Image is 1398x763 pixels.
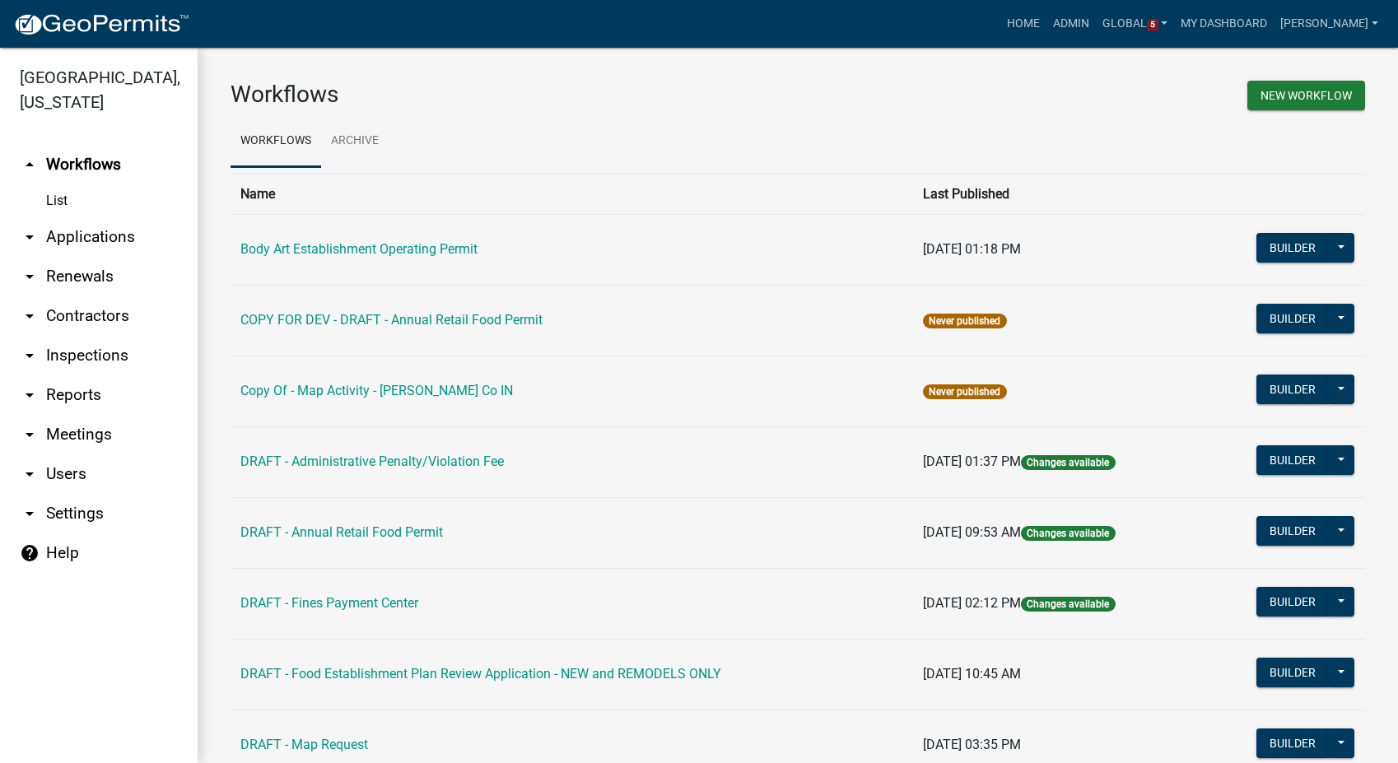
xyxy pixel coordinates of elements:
span: Never published [923,384,1006,399]
i: arrow_drop_down [20,227,40,247]
i: arrow_drop_down [20,385,40,405]
i: help [20,543,40,563]
i: arrow_drop_up [20,155,40,174]
a: DRAFT - Annual Retail Food Permit [240,524,443,540]
i: arrow_drop_down [20,346,40,365]
span: Never published [923,314,1006,328]
button: Builder [1256,516,1329,546]
a: Workflows [231,115,321,168]
span: 5 [1147,19,1158,32]
a: Admin [1046,8,1096,40]
span: [DATE] 10:45 AM [923,666,1021,682]
button: New Workflow [1247,81,1365,110]
span: [DATE] 01:37 PM [923,454,1021,469]
a: Copy Of - Map Activity - [PERSON_NAME] Co IN [240,383,513,398]
a: DRAFT - Map Request [240,737,368,752]
span: [DATE] 03:35 PM [923,737,1021,752]
i: arrow_drop_down [20,504,40,523]
a: COPY FOR DEV - DRAFT - Annual Retail Food Permit [240,312,543,328]
span: Changes available [1021,455,1115,470]
i: arrow_drop_down [20,425,40,444]
a: DRAFT - Food Establishment Plan Review Application - NEW and REMODELS ONLY [240,666,721,682]
button: Builder [1256,587,1329,616]
a: My Dashboard [1174,8,1274,40]
a: Home [1000,8,1046,40]
a: Global5 [1096,8,1175,40]
button: Builder [1256,658,1329,687]
h3: Workflows [231,81,785,109]
a: Archive [321,115,389,168]
span: Changes available [1021,526,1115,541]
th: Last Published [913,174,1202,214]
button: Builder [1256,375,1329,404]
span: Changes available [1021,597,1115,612]
span: [DATE] 02:12 PM [923,595,1021,611]
span: [DATE] 09:53 AM [923,524,1021,540]
a: DRAFT - Administrative Penalty/Violation Fee [240,454,504,469]
i: arrow_drop_down [20,306,40,326]
button: Builder [1256,304,1329,333]
button: Builder [1256,728,1329,758]
a: DRAFT - Fines Payment Center [240,595,418,611]
a: [PERSON_NAME] [1274,8,1385,40]
a: Body Art Establishment Operating Permit [240,241,478,257]
i: arrow_drop_down [20,267,40,286]
th: Name [231,174,913,214]
button: Builder [1256,233,1329,263]
i: arrow_drop_down [20,464,40,484]
button: Builder [1256,445,1329,475]
span: [DATE] 01:18 PM [923,241,1021,257]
